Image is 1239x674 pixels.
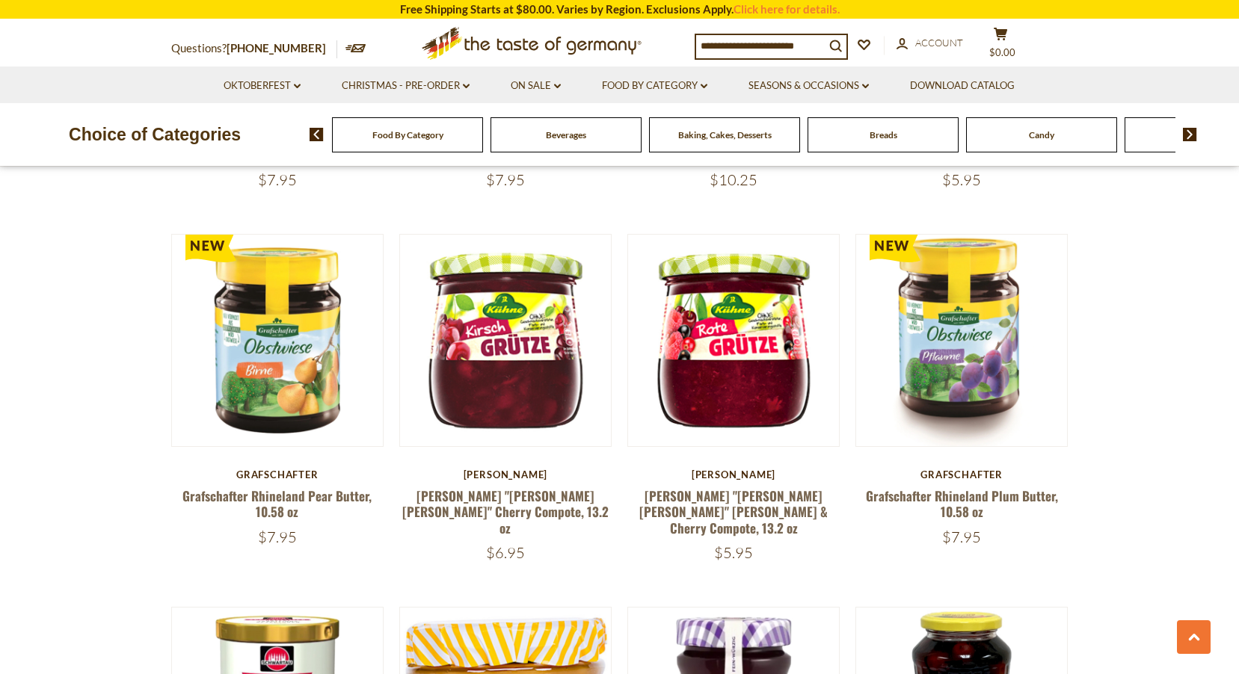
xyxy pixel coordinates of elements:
[989,46,1015,58] span: $0.00
[710,170,757,189] span: $10.25
[942,528,981,546] span: $7.95
[342,78,470,94] a: Christmas - PRE-ORDER
[171,469,384,480] div: Grafschafter
[748,78,869,94] a: Seasons & Occasions
[1029,129,1054,140] a: Candy
[855,469,1069,480] div: Grafschafter
[1183,128,1197,141] img: next arrow
[734,2,840,16] a: Click here for details.
[639,486,828,537] a: [PERSON_NAME] "[PERSON_NAME] [PERSON_NAME]" [PERSON_NAME] & Cherry Compote, 13.2 oz
[910,78,1015,94] a: Download Catalog
[897,35,963,52] a: Account
[400,235,612,446] img: Kuehne "Kirsch Gruetze" Cherry Compote, 13.2 oz
[172,235,384,446] img: Grafschafter Rhineland Pear Butter, 10.58 oz
[258,170,297,189] span: $7.95
[227,41,326,55] a: [PHONE_NUMBER]
[402,486,609,537] a: [PERSON_NAME] "[PERSON_NAME] [PERSON_NAME]" Cherry Compote, 13.2 oz
[979,27,1024,64] button: $0.00
[224,78,301,94] a: Oktoberfest
[627,469,840,480] div: [PERSON_NAME]
[602,78,707,94] a: Food By Category
[942,170,981,189] span: $5.95
[372,129,443,140] a: Food By Category
[310,128,324,141] img: previous arrow
[511,78,561,94] a: On Sale
[182,486,372,521] a: Grafschafter Rhineland Pear Butter, 10.58 oz
[870,129,897,140] a: Breads
[171,39,337,58] p: Questions?
[546,129,586,140] a: Beverages
[714,543,753,562] span: $5.95
[486,170,525,189] span: $7.95
[486,543,525,562] span: $6.95
[856,235,1068,446] img: Grafschafter Rhineland Plum Butter, 10.58 oz
[915,37,963,49] span: Account
[866,486,1058,521] a: Grafschafter Rhineland Plum Butter, 10.58 oz
[628,235,840,446] img: Kuehne "Rote Gruetze" Berry & Cherry Compote, 13.2 oz
[678,129,772,140] a: Baking, Cakes, Desserts
[399,469,612,480] div: [PERSON_NAME]
[258,528,297,546] span: $7.95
